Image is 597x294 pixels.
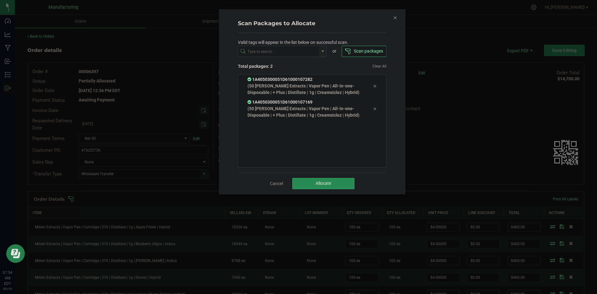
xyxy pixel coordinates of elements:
span: Total packages: 2 [238,63,312,70]
button: Allocate [292,178,354,189]
p: (50 [PERSON_NAME] Extracts | Vapor Pen | All-in-one-Disposable | + Plus | Distillate | 1g | Cream... [248,105,364,119]
button: Close [393,14,397,21]
p: (50 [PERSON_NAME] Extracts | Vapor Pen | All-in-one-Disposable | + Plus | Distillate | 1g | Cream... [248,83,364,96]
span: Valid tags will appear in the list below on successful scan. [238,39,348,46]
span: In Sync [248,100,252,105]
input: NO DATA FOUND [238,46,319,57]
iframe: Resource center [6,244,25,263]
span: In Sync [248,77,252,82]
span: 1A4050300051D61000107169 [248,100,312,105]
button: Scan packages [342,46,386,57]
a: Clear All [373,64,386,69]
h4: Scan Packages to Allocate [238,20,386,28]
div: Remove tag [368,105,381,112]
div: Remove tag [368,82,381,90]
div: or [327,48,342,54]
span: Allocate [316,181,331,186]
a: Cancel [270,180,283,187]
span: 1A4050300051D61000107282 [248,77,312,82]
